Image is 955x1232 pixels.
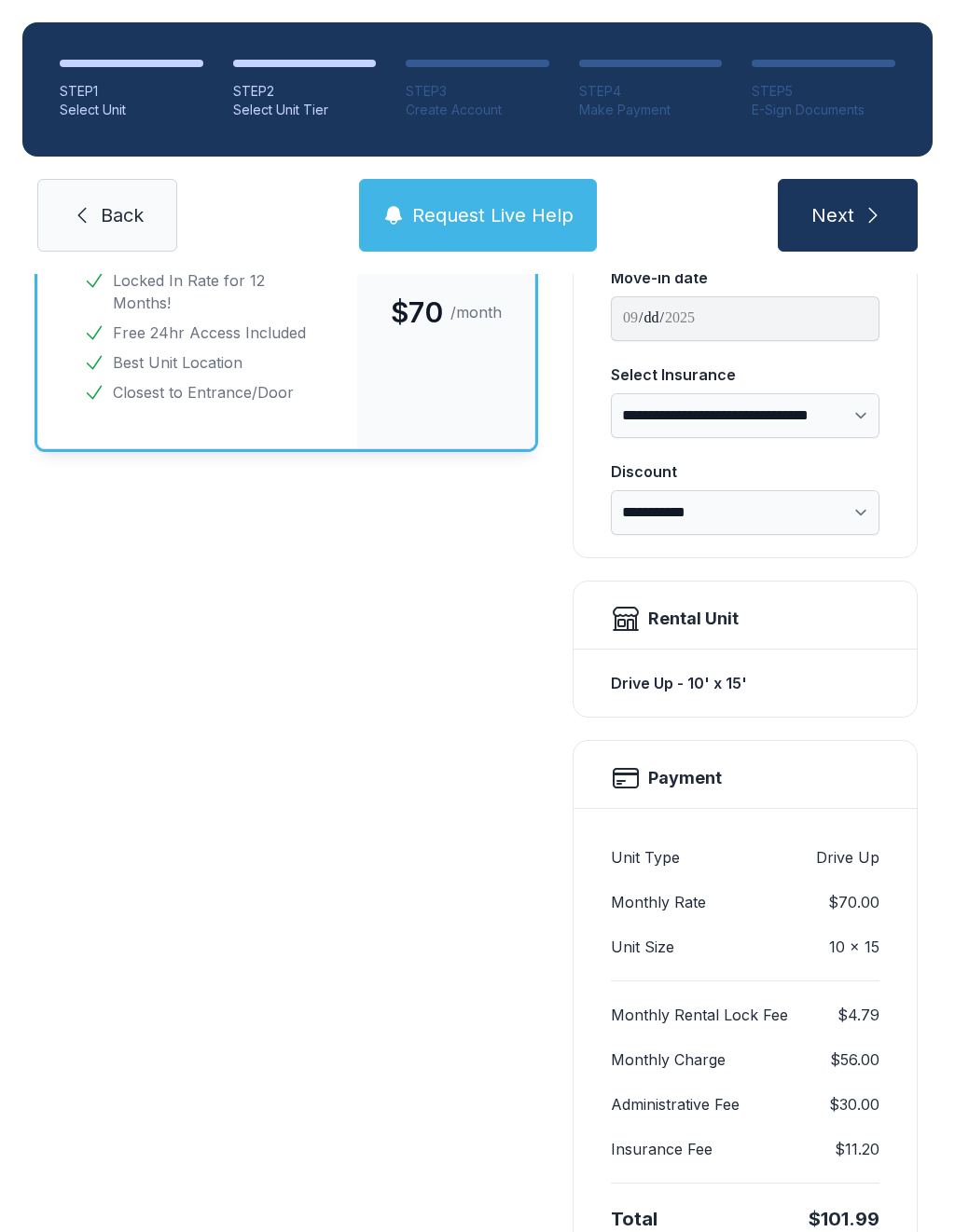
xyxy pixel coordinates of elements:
[828,891,879,913] dd: $70.00
[611,891,706,913] dt: Monthly Rate
[611,393,879,438] select: Select Insurance
[611,1004,788,1026] dt: Monthly Rental Lock Fee
[648,765,722,791] h2: Payment
[611,267,879,289] div: Move-in date
[611,1206,657,1232] div: Total
[829,936,879,958] dd: 10 x 15
[406,82,549,101] div: STEP 3
[60,82,203,101] div: STEP 1
[233,101,377,119] div: Select Unit Tier
[811,202,854,228] span: Next
[101,202,144,228] span: Back
[611,936,674,958] dt: Unit Size
[611,1048,726,1071] dt: Monthly Charge
[837,1004,879,1026] dd: $4.79
[579,101,723,119] div: Make Payment
[611,1138,713,1160] dt: Insurance Fee
[611,296,879,341] input: Move-in date
[611,490,879,535] select: Discount
[406,101,549,119] div: Create Account
[835,1138,879,1160] dd: $11.20
[816,846,879,869] dd: Drive Up
[611,664,879,702] div: Drive Up - 10' x 15'
[233,82,377,101] div: STEP 2
[752,82,895,101] div: STEP 5
[391,295,443,329] span: $70
[830,1048,879,1071] dd: $56.00
[60,101,203,119] div: Select Unit
[113,351,242,374] span: Best Unit Location
[450,301,502,323] span: /month
[611,363,879,386] div: Select Insurance
[829,1093,879,1116] dd: $30.00
[611,460,879,483] div: Discount
[611,1093,740,1116] dt: Administrative Fee
[113,381,294,404] span: Closest to Entrance/Door
[579,82,723,101] div: STEP 4
[611,846,680,869] dt: Unit Type
[412,202,574,228] span: Request Live Help
[648,606,739,632] div: Rental Unit
[809,1206,879,1232] div: $101.99
[752,101,895,119] div: E-Sign Documents
[113,269,312,314] span: Locked In Rate for 12 Months!
[113,322,306,344] span: Free 24hr Access Included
